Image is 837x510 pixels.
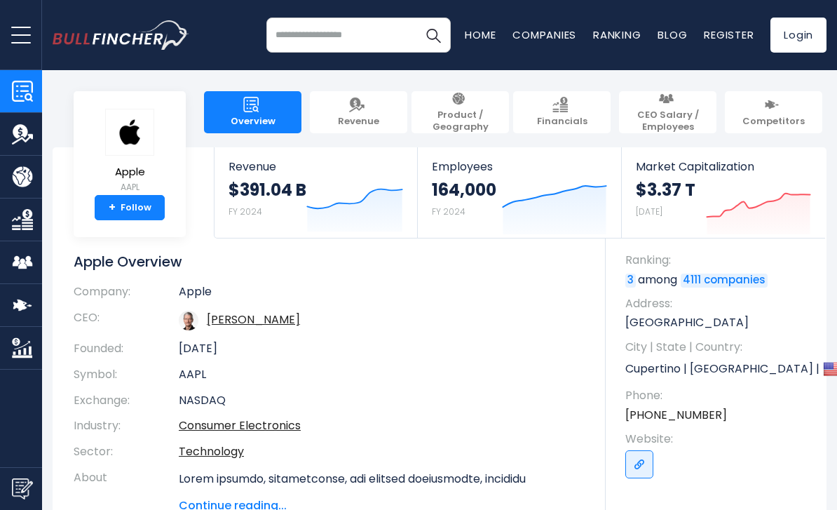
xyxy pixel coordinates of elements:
a: Market Capitalization $3.37 T [DATE] [622,147,825,238]
strong: + [109,201,116,214]
th: Exchange: [74,388,179,414]
strong: $391.04 B [229,179,306,201]
a: ceo [207,311,300,328]
button: Search [416,18,451,53]
td: AAPL [179,362,585,388]
span: Ranking: [625,253,812,268]
span: Revenue [338,116,379,128]
span: Apple [105,166,154,178]
a: Financials [513,91,611,133]
span: Website: [625,431,812,447]
a: Register [704,27,754,42]
strong: 164,000 [432,179,496,201]
p: [GEOGRAPHIC_DATA] [625,315,812,330]
span: Market Capitalization [636,160,811,173]
span: Employees [432,160,606,173]
a: Revenue [310,91,407,133]
a: +Follow [95,195,165,220]
span: CEO Salary / Employees [626,109,709,133]
a: Revenue $391.04 B FY 2024 [215,147,417,238]
td: [DATE] [179,336,585,362]
p: Cupertino | [GEOGRAPHIC_DATA] | US [625,358,812,380]
small: AAPL [105,181,154,194]
a: 4111 companies [681,274,768,288]
img: tim-cook.jpg [179,311,198,330]
a: Employees 164,000 FY 2024 [418,147,620,238]
span: Competitors [742,116,805,128]
th: CEO: [74,305,179,336]
h1: Apple Overview [74,253,585,271]
small: FY 2024 [432,206,465,217]
small: [DATE] [636,206,662,217]
a: Ranking [593,27,641,42]
th: Company: [74,285,179,305]
a: Technology [179,443,244,459]
a: Go to link [625,450,653,478]
span: Financials [537,116,587,128]
a: Blog [658,27,687,42]
a: Product / Geography [411,91,509,133]
a: Home [465,27,496,42]
span: Phone: [625,388,812,403]
a: CEO Salary / Employees [619,91,716,133]
span: Address: [625,296,812,311]
p: among [625,272,812,288]
a: Competitors [725,91,822,133]
a: Companies [512,27,576,42]
span: City | State | Country: [625,340,812,355]
th: Sector: [74,439,179,465]
a: Login [770,18,826,53]
img: bullfincher logo [53,20,189,50]
a: Consumer Electronics [179,417,301,434]
strong: $3.37 T [636,179,695,201]
th: Symbol: [74,362,179,388]
td: Apple [179,285,585,305]
small: FY 2024 [229,206,262,217]
span: Overview [231,116,275,128]
a: 3 [625,274,636,288]
th: Founded: [74,336,179,362]
a: [PHONE_NUMBER] [625,408,727,423]
a: Go to homepage [53,20,189,50]
span: Revenue [229,160,403,173]
td: NASDAQ [179,388,585,414]
th: Industry: [74,413,179,439]
a: Apple AAPL [104,108,155,196]
span: Product / Geography [418,109,502,133]
a: Overview [204,91,301,133]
